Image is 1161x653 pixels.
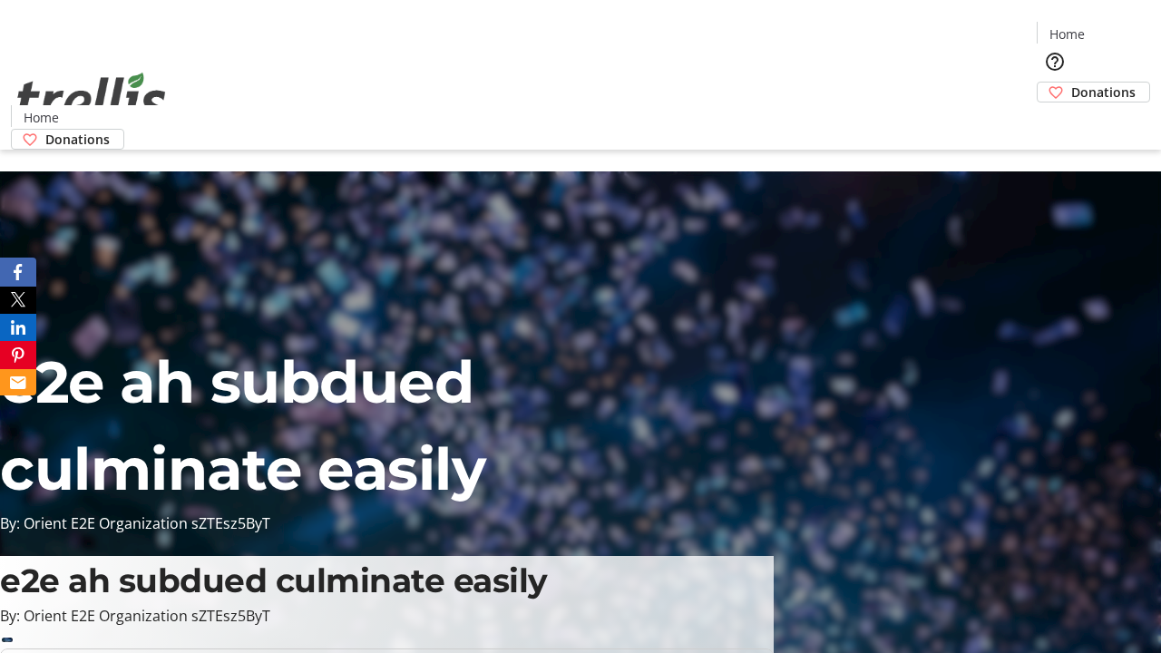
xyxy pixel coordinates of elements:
span: Donations [45,130,110,149]
a: Home [1038,24,1096,44]
span: Home [24,108,59,127]
button: Help [1037,44,1073,80]
a: Home [12,108,70,127]
button: Cart [1037,102,1073,139]
img: Orient E2E Organization sZTEsz5ByT's Logo [11,53,172,143]
a: Donations [11,129,124,150]
span: Home [1049,24,1085,44]
span: Donations [1071,83,1136,102]
a: Donations [1037,82,1150,102]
